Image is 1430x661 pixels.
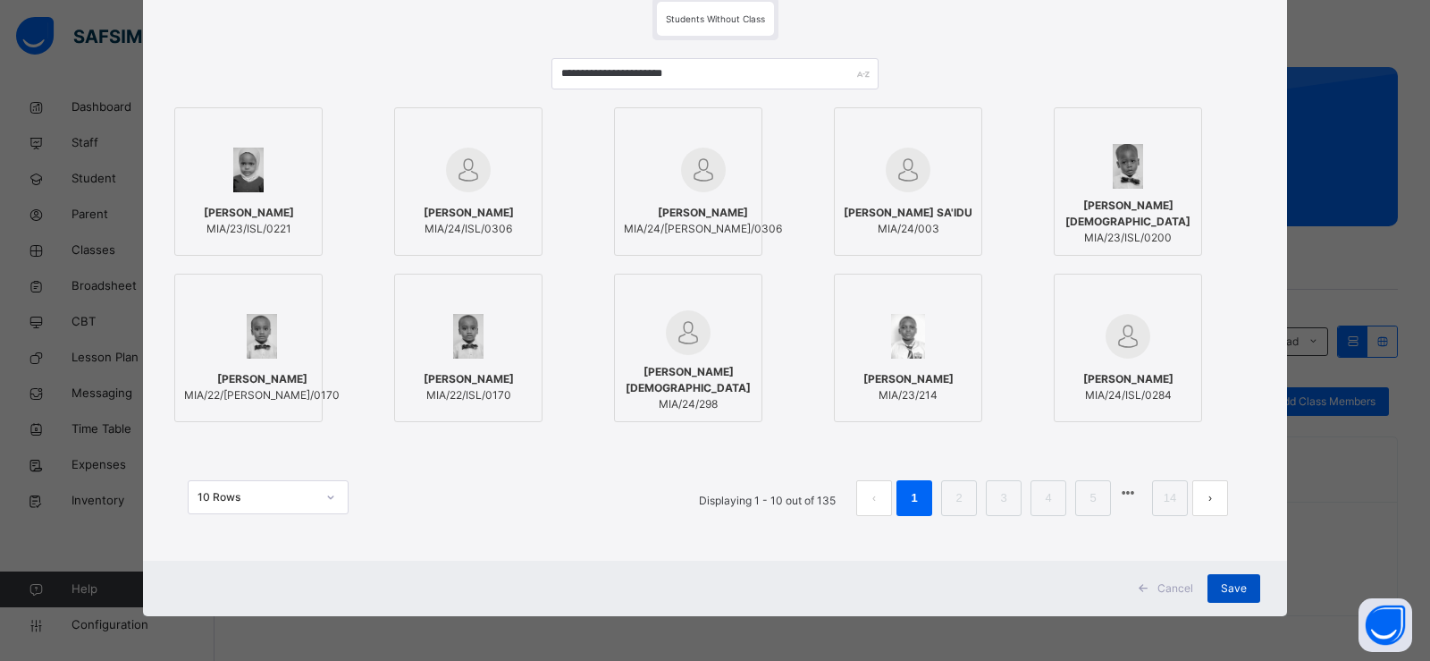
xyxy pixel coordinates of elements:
[624,205,782,221] span: [PERSON_NAME]
[1192,480,1228,516] button: next page
[198,489,315,505] div: 10 Rows
[1157,580,1193,597] span: Cancel
[1075,480,1111,516] li: 5
[1083,371,1173,387] span: [PERSON_NAME]
[1158,487,1182,510] a: 14
[247,314,276,359] img: MIA_21_178.png
[1039,487,1056,510] a: 4
[424,205,514,221] span: [PERSON_NAME]
[233,148,263,192] img: MIA_ISL_23_218.png
[446,148,491,192] img: default.svg
[941,480,977,516] li: 2
[624,396,753,412] span: MIA/24/298
[856,480,892,516] li: 上一页
[686,480,849,516] li: Displaying 1 - 10 out of 135
[905,487,922,510] a: 1
[624,364,753,396] span: [PERSON_NAME][DEMOGRAPHIC_DATA]
[453,314,483,359] img: MIA_ISL_21_178.png
[666,13,765,24] span: Students Without Class
[204,221,294,237] span: MIA/23/ISL/0221
[424,387,514,403] span: MIA/22/ISL/0170
[1192,480,1228,516] li: 下一页
[1115,480,1140,505] li: 向后 5 页
[184,387,340,403] span: MIA/22/[PERSON_NAME]/0170
[891,314,924,359] img: MIA_23_214.png
[1030,480,1066,516] li: 4
[863,387,954,403] span: MIA/23/214
[624,221,782,237] span: MIA/24/[PERSON_NAME]/0306
[986,480,1022,516] li: 3
[1064,230,1192,246] span: MIA/23/ISL/0200
[666,310,711,355] img: default.svg
[424,221,514,237] span: MIA/24/ISL/0306
[1152,480,1188,516] li: 14
[1083,387,1173,403] span: MIA/24/ISL/0284
[1084,487,1101,510] a: 5
[1358,598,1412,652] button: Open asap
[844,221,972,237] span: MIA/24/003
[856,480,892,516] button: prev page
[681,148,726,192] img: default.svg
[1221,580,1247,597] span: Save
[204,205,294,221] span: [PERSON_NAME]
[995,487,1012,510] a: 3
[1106,314,1150,359] img: default.svg
[896,480,932,516] li: 1
[863,371,954,387] span: [PERSON_NAME]
[1113,144,1142,189] img: MIA_ISL_23_193.png
[886,148,930,192] img: default.svg
[424,371,514,387] span: [PERSON_NAME]
[844,205,972,221] span: [PERSON_NAME] SA'IDU
[184,371,340,387] span: [PERSON_NAME]
[1064,198,1192,230] span: [PERSON_NAME][DEMOGRAPHIC_DATA]
[950,487,967,510] a: 2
